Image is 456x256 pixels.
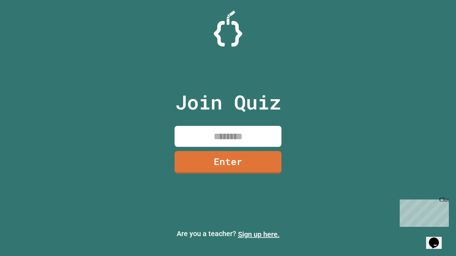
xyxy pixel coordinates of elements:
a: Sign up here. [238,230,280,239]
iframe: chat widget [397,197,449,227]
p: Are you a teacher? [6,228,450,240]
iframe: chat widget [426,228,449,249]
img: Logo.svg [214,11,242,47]
div: Chat with us now!Close [3,3,49,45]
a: Enter [175,151,281,174]
p: Join Quiz [175,87,281,117]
